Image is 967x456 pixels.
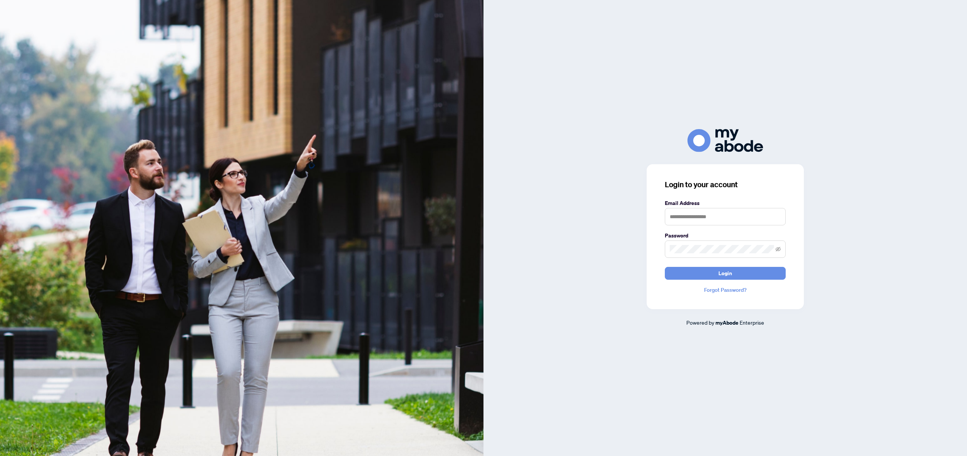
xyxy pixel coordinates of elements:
[665,179,786,190] h3: Login to your account
[718,267,732,279] span: Login
[665,231,786,240] label: Password
[715,319,738,327] a: myAbode
[740,319,764,326] span: Enterprise
[665,267,786,280] button: Login
[775,246,781,252] span: eye-invisible
[686,319,714,326] span: Powered by
[665,286,786,294] a: Forgot Password?
[665,199,786,207] label: Email Address
[687,129,763,152] img: ma-logo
